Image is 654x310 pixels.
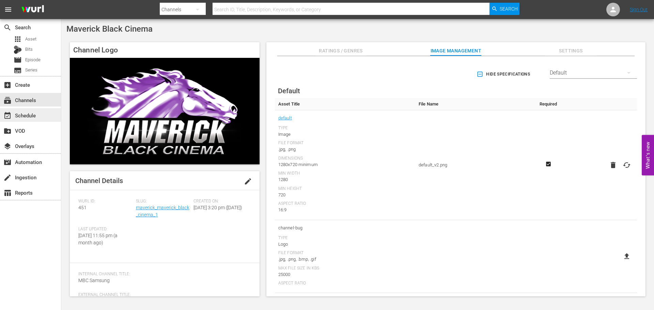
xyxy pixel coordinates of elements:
[16,2,49,18] img: ans4CAIJ8jUAAAAAAAAAAAAAAAAAAAAAAAAgQb4GAAAAAAAAAAAAAAAAAAAAAAAAJMjXAAAAAAAAAAAAAAAAAAAAAAAAgAT5G...
[78,272,248,277] span: Internal Channel Title:
[25,36,36,43] span: Asset
[78,205,87,210] span: 451
[630,7,648,12] a: Sign Out
[533,98,563,110] th: Required
[3,81,12,89] span: Create
[278,281,412,286] div: Aspect Ratio
[25,67,37,74] span: Series
[278,126,412,131] div: Type
[3,142,12,150] span: Overlays
[489,3,519,15] button: Search
[3,189,12,197] span: Reports
[78,199,133,204] span: Wurl ID:
[478,71,530,78] span: Hide Specifications
[430,47,481,55] span: Image Management
[3,127,12,135] span: VOD
[315,47,367,55] span: Ratings / Genres
[78,292,248,298] span: External Channel Title:
[4,5,12,14] span: menu
[500,3,518,15] span: Search
[278,141,412,146] div: File Format
[278,176,412,183] div: 1280
[3,23,12,32] span: Search
[278,250,412,256] div: File Format
[278,186,412,192] div: Min Height
[278,171,412,176] div: Min Width
[278,156,412,161] div: Dimensions
[70,58,260,164] img: Maverick Black Cinema
[545,47,596,55] span: Settings
[278,161,412,168] div: 1280x720 minimum
[278,235,412,241] div: Type
[78,278,110,283] span: MBC Samsung
[136,205,189,217] a: maverick_maverick_black_cinema_1
[25,56,41,63] span: Episode
[244,177,252,185] span: edit
[193,199,248,204] span: Created On:
[278,131,412,138] div: Image
[70,42,260,58] h4: Channel Logo
[240,173,256,190] button: edit
[278,271,412,278] div: 25000
[415,110,533,220] td: default_v2.png
[278,192,412,198] div: 720
[544,161,552,167] svg: Required
[14,66,22,75] span: Series
[14,35,22,43] span: Asset
[278,224,412,232] span: channel-bug
[3,96,12,104] span: Channels
[136,199,190,204] span: Slug:
[278,87,300,95] span: Default
[78,233,118,245] span: [DATE] 11:55 pm (a month ago)
[278,266,412,271] div: Max File Size In Kbs
[278,114,292,123] a: default
[78,227,133,232] span: Last Updated:
[278,146,412,153] div: .jpg, .png
[278,296,412,305] span: Bits Tile
[3,174,12,182] span: Ingestion
[75,177,123,185] span: Channel Details
[14,46,22,54] div: Bits
[3,158,12,166] span: Automation
[3,112,12,120] span: Schedule
[193,205,242,210] span: [DATE] 3:20 pm ([DATE])
[278,241,412,248] div: Logo
[415,98,533,110] th: File Name
[275,98,415,110] th: Asset Title
[278,201,412,207] div: Aspect Ratio
[642,135,654,175] button: Open Feedback Widget
[278,207,412,213] div: 16:9
[14,56,22,64] span: Episode
[278,256,412,263] div: .jpg, .png, .bmp, .gif
[25,46,33,53] span: Bits
[550,63,637,82] div: Default
[475,65,533,84] button: Hide Specifications
[66,24,153,34] span: Maverick Black Cinema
